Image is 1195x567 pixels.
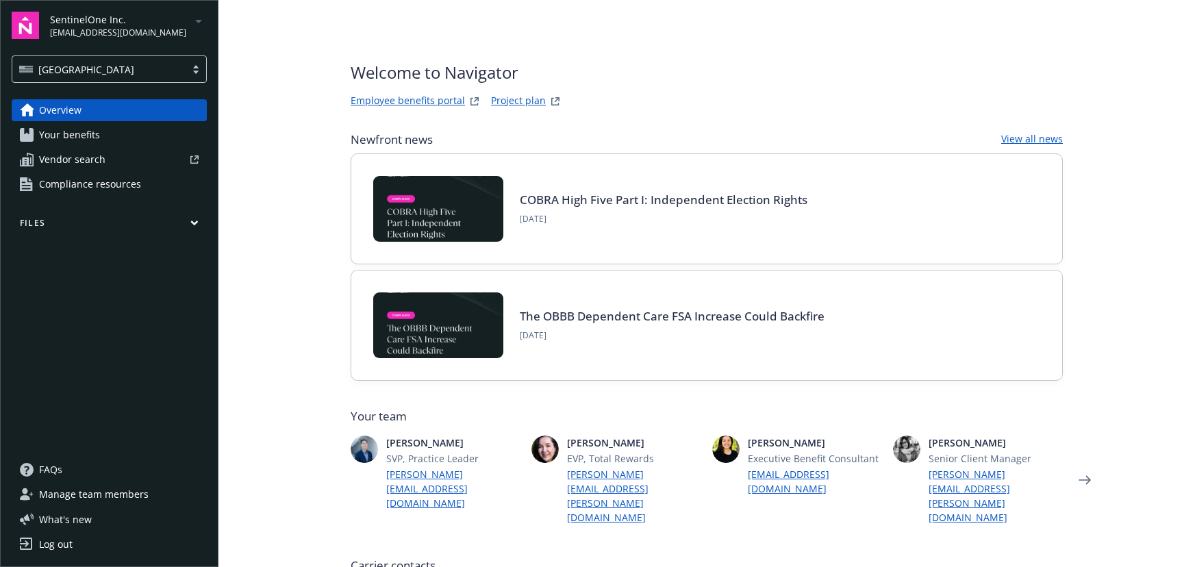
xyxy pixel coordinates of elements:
[12,12,39,39] img: navigator-logo.svg
[39,512,92,527] span: What ' s new
[520,329,825,342] span: [DATE]
[520,308,825,324] a: The OBBB Dependent Care FSA Increase Could Backfire
[567,436,701,450] span: [PERSON_NAME]
[386,467,520,510] a: [PERSON_NAME][EMAIL_ADDRESS][DOMAIN_NAME]
[748,467,882,496] a: [EMAIL_ADDRESS][DOMAIN_NAME]
[38,62,134,77] span: [GEOGRAPHIC_DATA]
[386,436,520,450] span: [PERSON_NAME]
[351,436,378,463] img: photo
[50,12,207,39] button: SentinelOne Inc.[EMAIL_ADDRESS][DOMAIN_NAME]arrowDropDown
[547,93,564,110] a: projectPlanWebsite
[929,436,1063,450] span: [PERSON_NAME]
[12,217,207,234] button: Files
[531,436,559,463] img: photo
[12,459,207,481] a: FAQs
[386,451,520,466] span: SVP, Practice Leader
[373,176,503,242] img: BLOG-Card Image - Compliance - COBRA High Five Pt 1 07-18-25.jpg
[893,436,920,463] img: photo
[520,213,807,225] span: [DATE]
[12,173,207,195] a: Compliance resources
[39,99,81,121] span: Overview
[12,512,114,527] button: What's new
[351,408,1063,425] span: Your team
[39,124,100,146] span: Your benefits
[748,451,882,466] span: Executive Benefit Consultant
[1074,469,1096,491] a: Next
[50,12,186,27] span: SentinelOne Inc.
[351,60,564,85] span: Welcome to Navigator
[39,173,141,195] span: Compliance resources
[567,467,701,525] a: [PERSON_NAME][EMAIL_ADDRESS][PERSON_NAME][DOMAIN_NAME]
[12,99,207,121] a: Overview
[712,436,740,463] img: photo
[1001,131,1063,148] a: View all news
[190,12,207,29] a: arrowDropDown
[567,451,701,466] span: EVP, Total Rewards
[39,459,62,481] span: FAQs
[50,27,186,39] span: [EMAIL_ADDRESS][DOMAIN_NAME]
[19,62,179,77] span: [GEOGRAPHIC_DATA]
[39,149,105,171] span: Vendor search
[39,533,73,555] div: Log out
[748,436,882,450] span: [PERSON_NAME]
[929,467,1063,525] a: [PERSON_NAME][EMAIL_ADDRESS][PERSON_NAME][DOMAIN_NAME]
[12,124,207,146] a: Your benefits
[39,483,149,505] span: Manage team members
[12,149,207,171] a: Vendor search
[373,292,503,358] img: BLOG-Card Image - Compliance - OBBB Dep Care FSA - 08-01-25.jpg
[466,93,483,110] a: striveWebsite
[12,483,207,505] a: Manage team members
[491,93,546,110] a: Project plan
[929,451,1063,466] span: Senior Client Manager
[351,131,433,148] span: Newfront news
[351,93,465,110] a: Employee benefits portal
[520,192,807,207] a: COBRA High Five Part I: Independent Election Rights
